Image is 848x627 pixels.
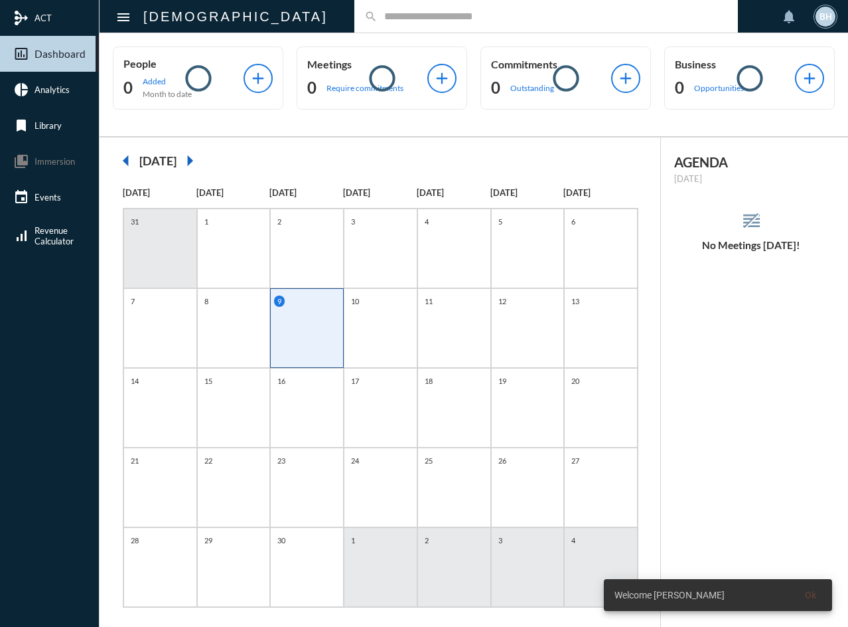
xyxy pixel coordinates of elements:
mat-icon: search [364,10,378,23]
p: 29 [201,535,216,546]
mat-icon: collections_bookmark [13,153,29,169]
p: 2 [421,535,432,546]
p: 1 [201,216,212,227]
p: 13 [568,296,583,307]
span: Revenue Calculator [35,225,74,246]
p: [DATE] [490,187,564,198]
p: 10 [348,296,362,307]
p: 11 [421,296,436,307]
p: 7 [127,296,138,307]
span: Events [35,192,61,203]
button: Ok [794,583,827,607]
p: 15 [201,375,216,387]
p: 5 [495,216,506,227]
p: 3 [495,535,506,546]
p: 18 [421,375,436,387]
p: 9 [274,296,285,307]
p: 24 [348,455,362,466]
p: 23 [274,455,289,466]
mat-icon: pie_chart [13,82,29,98]
span: Library [35,120,62,131]
p: 21 [127,455,142,466]
h2: AGENDA [674,154,828,170]
p: [DATE] [674,173,828,184]
h2: [DEMOGRAPHIC_DATA] [143,6,328,27]
p: [DATE] [123,187,196,198]
h5: No Meetings [DATE]! [661,239,841,251]
p: 27 [568,455,583,466]
mat-icon: mediation [13,10,29,26]
mat-icon: Side nav toggle icon [115,9,131,25]
mat-icon: signal_cellular_alt [13,228,29,244]
p: 8 [201,296,212,307]
p: [DATE] [269,187,343,198]
span: Ok [805,590,816,600]
p: [DATE] [343,187,417,198]
p: 17 [348,375,362,387]
span: Analytics [35,84,70,95]
p: 2 [274,216,285,227]
button: Toggle sidenav [110,3,137,30]
p: [DATE] [196,187,270,198]
span: Immersion [35,156,75,167]
span: Dashboard [35,48,86,60]
p: 20 [568,375,583,387]
p: 4 [421,216,432,227]
mat-icon: arrow_left [113,147,139,174]
p: 3 [348,216,358,227]
p: 14 [127,375,142,387]
p: [DATE] [563,187,637,198]
p: 4 [568,535,579,546]
p: 26 [495,455,510,466]
mat-icon: bookmark [13,118,29,134]
p: 25 [421,455,436,466]
p: 31 [127,216,142,227]
h2: [DATE] [139,153,177,168]
p: 6 [568,216,579,227]
p: 22 [201,455,216,466]
p: 30 [274,535,289,546]
p: 1 [348,535,358,546]
mat-icon: reorder [741,210,762,232]
mat-icon: event [13,189,29,205]
div: BH [815,7,835,27]
span: Welcome [PERSON_NAME] [614,588,725,602]
p: 16 [274,375,289,387]
p: 12 [495,296,510,307]
p: 28 [127,535,142,546]
p: 19 [495,375,510,387]
mat-icon: notifications [781,9,797,25]
p: [DATE] [417,187,490,198]
span: ACT [35,13,52,23]
mat-icon: arrow_right [177,147,203,174]
mat-icon: insert_chart_outlined [13,46,29,62]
